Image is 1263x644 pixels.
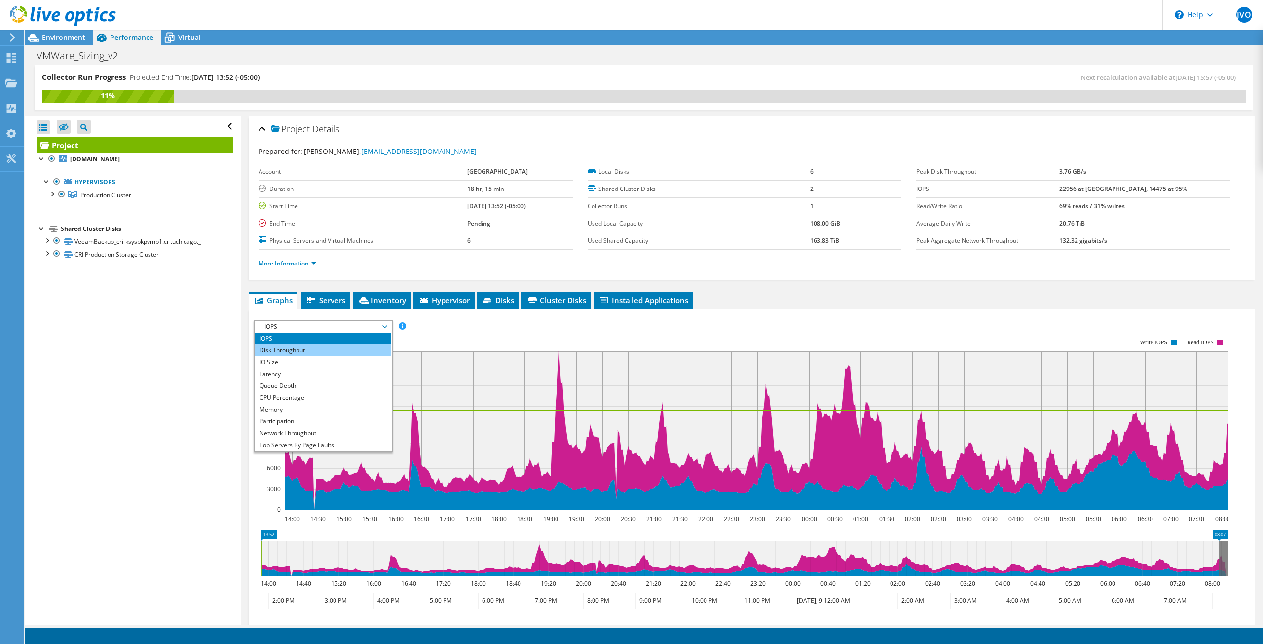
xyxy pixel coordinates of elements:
[37,189,233,201] a: Production Cluster
[261,579,276,588] text: 14:00
[576,579,591,588] text: 20:00
[916,219,1059,228] label: Average Daily Write
[517,515,532,523] text: 18:30
[336,515,352,523] text: 15:00
[255,356,391,368] li: IO Size
[925,579,940,588] text: 02:40
[1059,202,1125,210] b: 69% reads / 31% writes
[810,167,814,176] b: 6
[506,579,521,588] text: 18:40
[916,184,1059,194] label: IOPS
[1030,579,1045,588] text: 04:40
[890,579,905,588] text: 02:00
[37,235,233,248] a: VeeamBackup_cri-ksysbkpvmp1.cri.uchicago._
[995,579,1010,588] text: 04:00
[255,427,391,439] li: Network Throughput
[1112,515,1127,523] text: 06:00
[42,90,174,101] div: 11%
[810,185,814,193] b: 2
[366,579,381,588] text: 16:00
[1170,579,1185,588] text: 07:20
[588,236,810,246] label: Used Shared Capacity
[931,515,946,523] text: 02:30
[588,167,810,177] label: Local Disks
[588,219,810,228] label: Used Local Capacity
[130,72,260,83] h4: Projected End Time:
[1188,339,1214,346] text: Read IOPS
[285,515,300,523] text: 14:00
[853,515,868,523] text: 01:00
[1163,515,1179,523] text: 07:00
[260,321,386,333] span: IOPS
[191,73,260,82] span: [DATE] 13:52 (-05:00)
[1059,219,1085,227] b: 20.76 TiB
[482,295,514,305] span: Disks
[1034,515,1049,523] text: 04:30
[916,236,1059,246] label: Peak Aggregate Network Throughput
[957,515,972,523] text: 03:00
[611,579,626,588] text: 20:40
[361,147,477,156] a: [EMAIL_ADDRESS][DOMAIN_NAME]
[259,201,467,211] label: Start Time
[588,201,810,211] label: Collector Runs
[467,236,471,245] b: 6
[254,295,293,305] span: Graphs
[750,515,765,523] text: 23:00
[1140,339,1167,346] text: Write IOPS
[916,167,1059,177] label: Peak Disk Throughput
[37,137,233,153] a: Project
[259,184,467,194] label: Duration
[1059,236,1107,245] b: 132.32 gigabits/s
[1081,73,1241,82] span: Next recalculation available at
[820,579,836,588] text: 00:40
[259,219,467,228] label: End Time
[467,185,504,193] b: 18 hr, 15 min
[810,236,839,245] b: 163.83 TiB
[905,515,920,523] text: 02:00
[471,579,486,588] text: 18:00
[588,184,810,194] label: Shared Cluster Disks
[255,333,391,344] li: IOPS
[418,295,470,305] span: Hypervisor
[698,515,713,523] text: 22:00
[255,439,391,451] li: Top Servers By Page Faults
[1059,185,1187,193] b: 22956 at [GEOGRAPHIC_DATA], 14475 at 95%
[467,167,528,176] b: [GEOGRAPHIC_DATA]
[1060,515,1075,523] text: 05:00
[1175,73,1236,82] span: [DATE] 15:57 (-05:00)
[331,579,346,588] text: 15:20
[595,515,610,523] text: 20:00
[401,579,416,588] text: 16:40
[715,579,731,588] text: 22:40
[259,259,316,267] a: More Information
[255,368,391,380] li: Latency
[110,33,153,42] span: Performance
[1215,515,1230,523] text: 08:00
[1086,515,1101,523] text: 05:30
[680,579,696,588] text: 22:00
[388,515,404,523] text: 16:00
[267,485,281,493] text: 3000
[61,223,233,235] div: Shared Cluster Disks
[306,295,345,305] span: Servers
[1065,579,1080,588] text: 05:20
[491,515,507,523] text: 18:00
[467,202,526,210] b: [DATE] 13:52 (-05:00)
[414,515,429,523] text: 16:30
[271,124,310,134] span: Project
[855,579,871,588] text: 01:20
[255,404,391,416] li: Memory
[310,515,326,523] text: 14:30
[42,33,85,42] span: Environment
[646,579,661,588] text: 21:20
[255,344,391,356] li: Disk Throughput
[672,515,688,523] text: 21:30
[541,579,556,588] text: 19:20
[1135,579,1150,588] text: 06:40
[646,515,662,523] text: 21:00
[1175,10,1184,19] svg: \n
[267,464,281,472] text: 6000
[178,33,201,42] span: Virtual
[37,176,233,189] a: Hypervisors
[304,147,477,156] span: [PERSON_NAME],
